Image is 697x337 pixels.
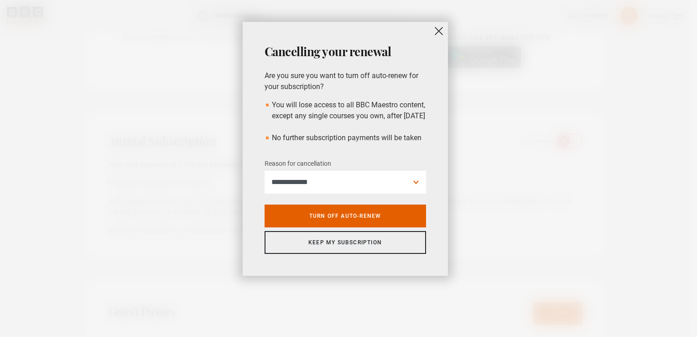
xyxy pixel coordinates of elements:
p: Are you sure you want to turn off auto-renew for your subscription? [265,70,426,92]
li: No further subscription payments will be taken [265,132,426,143]
a: Turn off auto-renew [265,205,426,227]
label: Reason for cancellation [265,158,331,169]
a: Keep my subscription [265,231,426,254]
li: You will lose access to all BBC Maestro content, except any single courses you own, after [DATE] [265,100,426,121]
button: close [430,22,448,40]
h2: Cancelling your renewal [265,44,426,59]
